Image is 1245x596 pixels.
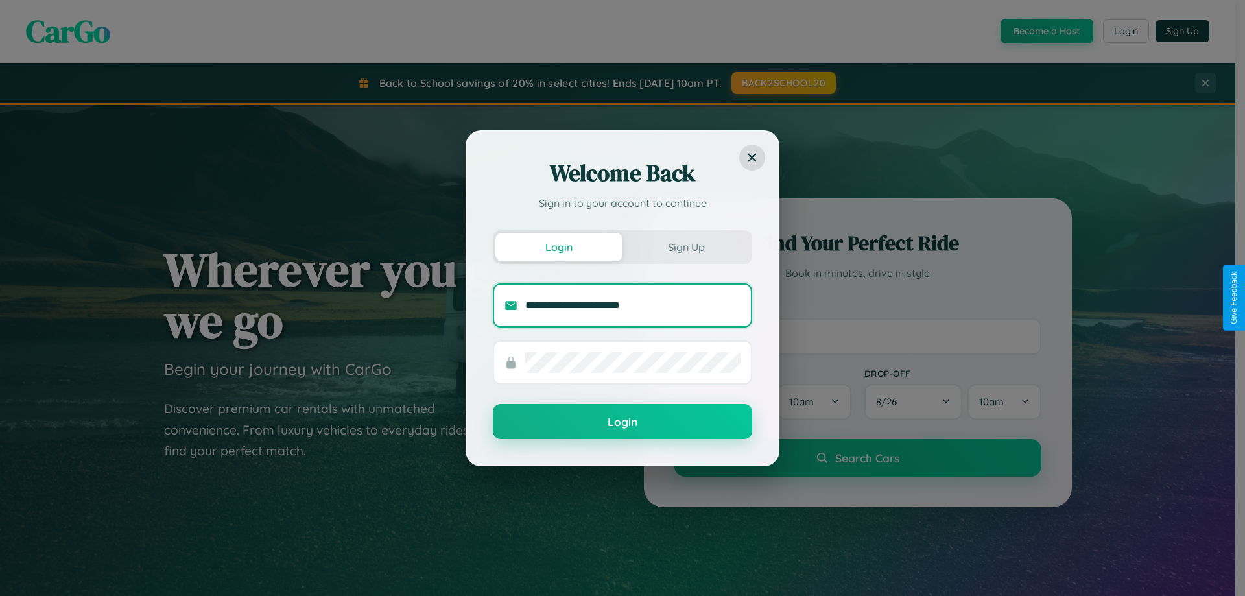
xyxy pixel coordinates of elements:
[495,233,622,261] button: Login
[493,404,752,439] button: Login
[1229,272,1239,324] div: Give Feedback
[622,233,750,261] button: Sign Up
[493,158,752,189] h2: Welcome Back
[493,195,752,211] p: Sign in to your account to continue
